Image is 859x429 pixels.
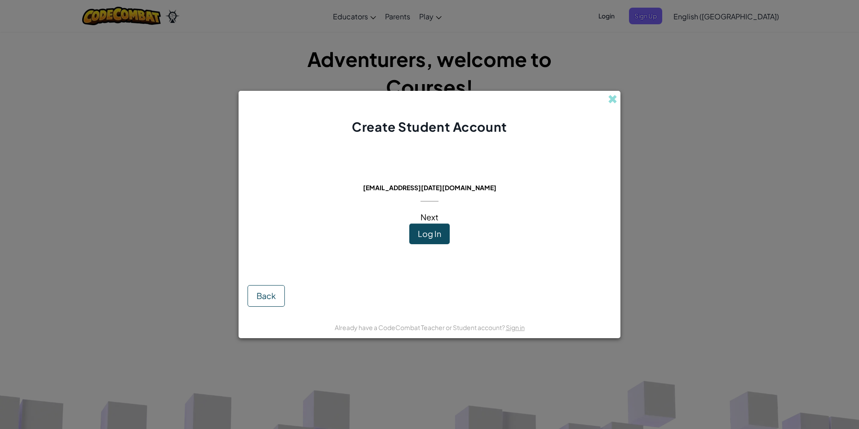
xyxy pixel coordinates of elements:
button: Back [248,285,285,307]
iframe: Sign in with Google Dialog [674,9,850,92]
span: This email is already in use: [366,171,493,181]
button: Log In [409,223,450,244]
span: Log In [418,228,441,239]
a: Sign in [506,323,525,331]
span: Next [421,212,438,222]
span: Already have a CodeCombat Teacher or Student account? [335,323,506,331]
span: [EMAIL_ADDRESS][DATE][DOMAIN_NAME] [363,183,496,192]
span: Create Student Account [352,119,507,134]
span: Back [257,290,276,301]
